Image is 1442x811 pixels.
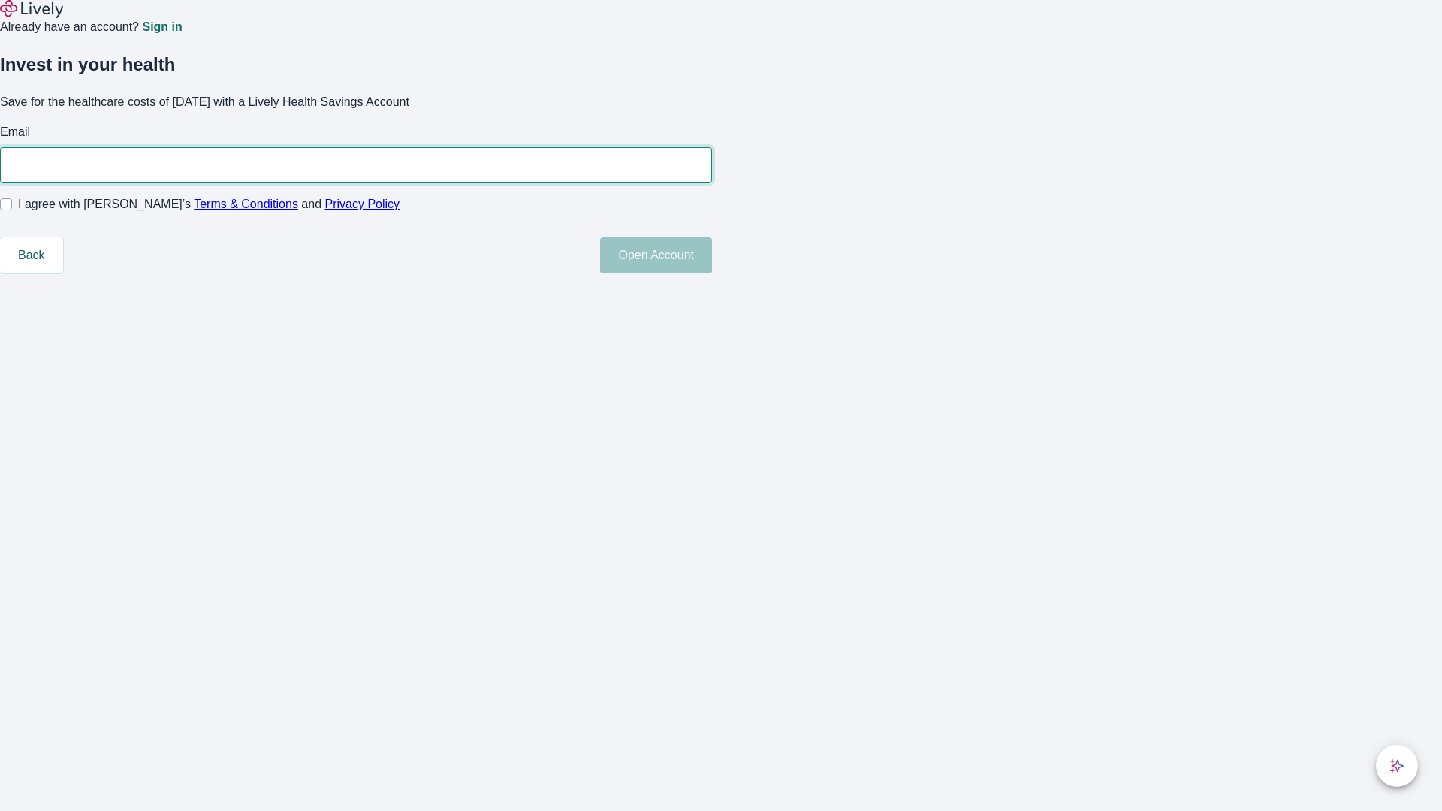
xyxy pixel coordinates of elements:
button: chat [1376,745,1418,787]
a: Privacy Policy [325,197,400,210]
a: Sign in [142,21,182,33]
svg: Lively AI Assistant [1389,758,1404,773]
span: I agree with [PERSON_NAME]’s and [18,195,400,213]
a: Terms & Conditions [194,197,298,210]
